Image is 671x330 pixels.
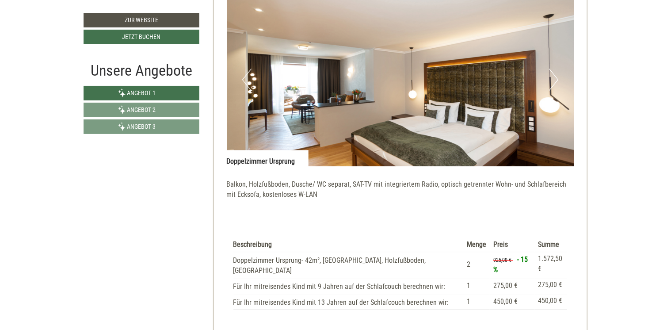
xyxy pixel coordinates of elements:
[493,297,518,306] span: 450,00 €
[227,180,574,200] p: Balkon, Holzfußboden, Dusche/ WC separat, SAT-TV mit integriertem Radio, optisch getrennter Wohn-...
[535,238,567,252] th: Summe
[233,294,464,310] td: Für Ihr mitreisendes Kind mit 13 Jahren auf der Schlafcouch berechnen wir:
[463,294,490,310] td: 1
[490,238,534,252] th: Preis
[535,294,567,310] td: 450,00 €
[493,255,528,274] span: - 15 %
[127,89,156,96] span: Angebot 1
[463,238,490,252] th: Menge
[493,281,518,290] span: 275,00 €
[493,257,511,263] span: 925,00 €
[227,150,309,167] div: Doppelzimmer Ursprung
[549,69,558,91] button: Next
[127,123,156,130] span: Angebot 3
[242,69,252,91] button: Previous
[233,278,464,294] td: Für Ihr mitreisendes Kind mit 9 Jahren auf der Schlafcouch berechnen wir:
[84,30,199,44] a: Jetzt buchen
[127,106,156,113] span: Angebot 2
[535,252,567,278] td: 1.572,50 €
[84,13,199,27] a: Zur Website
[463,278,490,294] td: 1
[233,252,464,278] td: Doppelzimmer Ursprung- 42m², [GEOGRAPHIC_DATA], Holzfußboden, [GEOGRAPHIC_DATA]
[463,252,490,278] td: 2
[535,278,567,294] td: 275,00 €
[84,60,199,81] div: Unsere Angebote
[233,238,464,252] th: Beschreibung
